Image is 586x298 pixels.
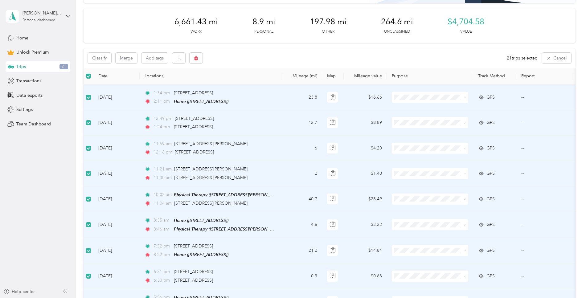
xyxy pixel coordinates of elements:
td: $16.66 [344,85,387,110]
span: 10:02 am [154,191,171,198]
td: 6 [281,136,322,161]
td: -- [516,136,572,161]
span: Physical Therapy ([STREET_ADDRESS][PERSON_NAME]) [174,192,285,198]
p: Personal [254,29,273,35]
th: Mileage value [344,68,387,85]
th: Mileage (mi) [281,68,322,85]
button: Add tags [141,53,168,63]
span: Settings [16,106,33,113]
span: GPS [486,119,495,126]
td: $1.40 [344,161,387,186]
span: 7:52 pm [154,243,171,250]
span: [STREET_ADDRESS][PERSON_NAME] [174,201,248,206]
td: -- [516,238,572,263]
span: [STREET_ADDRESS][PERSON_NAME] [174,175,248,180]
span: Home [16,35,28,41]
span: 21 [59,64,68,69]
td: 4.6 [281,212,322,238]
span: 8:46 am [154,226,171,233]
td: 23.8 [281,85,322,110]
span: Physical Therapy ([STREET_ADDRESS][PERSON_NAME]) [174,227,285,232]
span: Trips [16,63,26,70]
span: GPS [486,170,495,177]
td: $14.84 [344,238,387,263]
div: [PERSON_NAME][EMAIL_ADDRESS][DOMAIN_NAME] [23,10,61,16]
span: [STREET_ADDRESS] [174,243,213,249]
td: [DATE] [93,136,140,161]
th: Locations [140,68,281,85]
span: [STREET_ADDRESS][PERSON_NAME] [174,141,248,146]
span: 11:30 am [154,174,172,181]
button: Merge [116,53,137,63]
td: 21.2 [281,238,322,263]
td: [DATE] [93,238,140,263]
td: -- [516,110,572,136]
th: Track Method [473,68,516,85]
span: 12:49 pm [154,115,172,122]
th: Purpose [387,68,473,85]
span: 1:24 pm [154,124,171,130]
td: $0.63 [344,263,387,289]
span: 12:16 pm [154,149,172,156]
span: Unlock Premium [16,49,49,55]
span: Data exports [16,92,43,99]
span: [STREET_ADDRESS] [174,269,213,274]
td: [DATE] [93,110,140,136]
span: 1:34 pm [154,90,171,96]
th: Map [322,68,344,85]
span: 2:11 pm [154,98,171,105]
td: [DATE] [93,85,140,110]
span: 8:35 am [154,217,171,224]
td: [DATE] [93,263,140,289]
td: 12.7 [281,110,322,136]
span: [STREET_ADDRESS] [174,124,213,129]
span: Home ([STREET_ADDRESS]) [174,218,228,223]
span: 11:04 am [154,200,172,207]
span: 264.6 mi [381,17,413,27]
td: $28.49 [344,186,387,212]
span: GPS [486,94,495,101]
td: [DATE] [93,212,140,238]
td: -- [516,161,572,186]
iframe: Everlance-gr Chat Button Frame [551,263,586,298]
td: -- [516,186,572,212]
td: [DATE] [93,186,140,212]
span: Team Dashboard [16,121,51,127]
span: 6,661.43 mi [174,17,218,27]
button: Help center [3,288,35,295]
span: Home ([STREET_ADDRESS]) [174,99,228,104]
button: Classify [88,53,111,63]
span: 8.9 mi [252,17,275,27]
span: Transactions [16,78,41,84]
span: [STREET_ADDRESS] [174,90,213,96]
td: -- [516,212,572,238]
span: 8:22 pm [154,251,171,258]
span: [STREET_ADDRESS] [175,116,214,121]
span: GPS [486,221,495,228]
span: GPS [486,247,495,254]
span: [STREET_ADDRESS][PERSON_NAME] [174,166,248,172]
span: 21 trips selected [507,55,538,61]
th: Report [516,68,572,85]
span: 6:31 pm [154,268,171,275]
td: -- [516,263,572,289]
p: Work [191,29,202,35]
span: GPS [486,273,495,280]
td: -- [516,85,572,110]
td: $4.20 [344,136,387,161]
td: $3.22 [344,212,387,238]
td: [DATE] [93,161,140,186]
p: Other [322,29,334,35]
span: Home ([STREET_ADDRESS]) [174,252,228,257]
button: Cancel [542,53,571,63]
th: Date [93,68,140,85]
p: Unclassified [384,29,410,35]
td: $8.89 [344,110,387,136]
span: 197.98 mi [310,17,346,27]
div: Personal dashboard [23,18,55,22]
td: 2 [281,161,322,186]
span: GPS [486,196,495,202]
span: [STREET_ADDRESS] [174,278,213,283]
span: 6:33 pm [154,277,171,284]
